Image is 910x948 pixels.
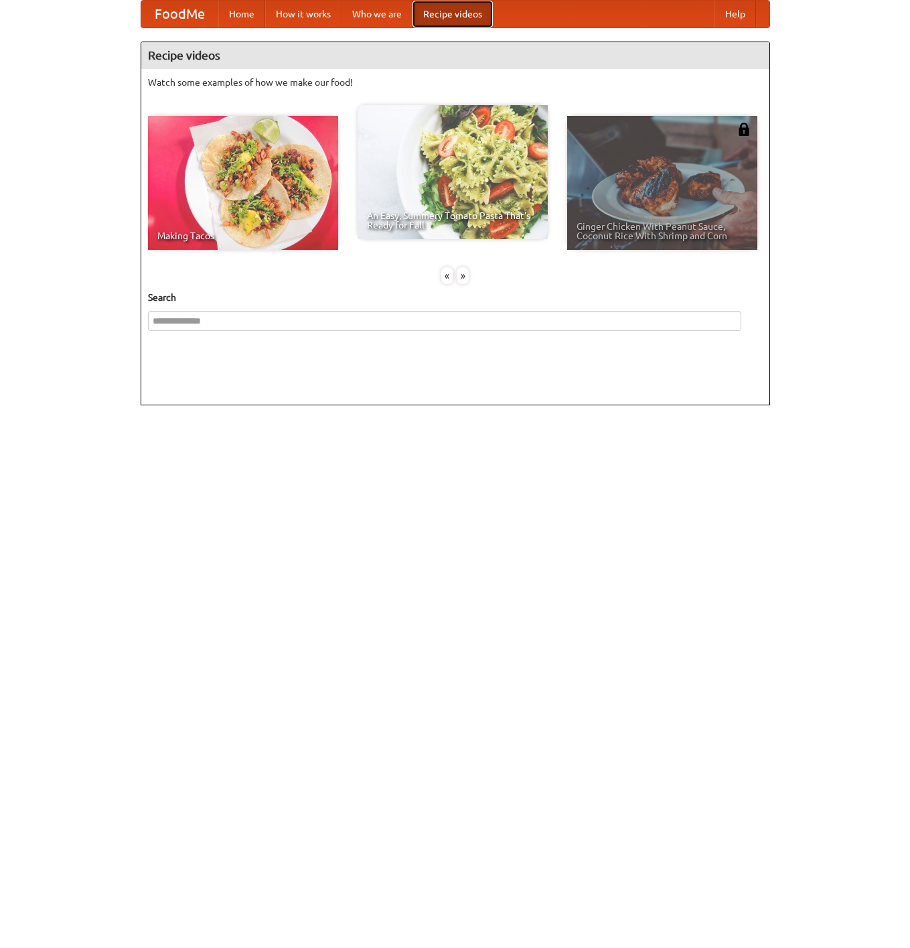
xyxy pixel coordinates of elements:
div: » [457,267,469,284]
a: Help [714,1,756,27]
a: Home [218,1,265,27]
p: Watch some examples of how we make our food! [148,76,763,89]
a: How it works [265,1,342,27]
h5: Search [148,291,763,304]
h4: Recipe videos [141,42,769,69]
span: An Easy, Summery Tomato Pasta That's Ready for Fall [367,211,538,230]
img: 483408.png [737,123,751,136]
a: Who we are [342,1,412,27]
span: Making Tacos [157,231,329,241]
a: Recipe videos [412,1,493,27]
a: An Easy, Summery Tomato Pasta That's Ready for Fall [358,105,548,239]
a: FoodMe [141,1,218,27]
a: Making Tacos [148,116,338,250]
div: « [441,267,453,284]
